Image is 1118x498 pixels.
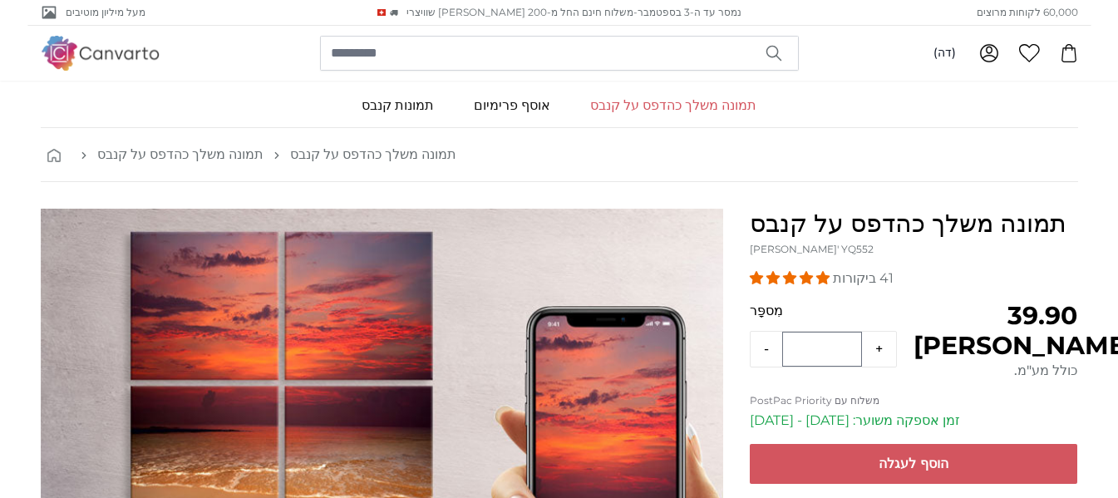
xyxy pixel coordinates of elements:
[764,341,769,357] font: -
[833,270,894,286] font: 41 ביקורות
[97,145,263,165] a: תמונה משלך כהדפס על קנבס
[406,6,633,18] font: משלוח חינם החל מ-200 [PERSON_NAME] שוויצרי
[570,84,776,127] a: תמונה משלך כהדפס על קנבס
[750,444,1078,484] button: הוסף לעגלה
[41,128,1078,182] nav: פירורי לחם
[633,6,638,18] font: -
[750,412,960,428] font: זמן אספקה ​​משוער: [DATE] - [DATE]
[41,36,160,70] img: קנברטו
[750,270,833,286] span: 4.98 כוכבים
[879,456,948,471] font: הוסף לעגלה
[750,394,879,407] font: משלוח עם PostPac Priority
[377,9,386,16] img: שוויץ
[862,333,896,366] button: +
[474,97,550,113] font: אוסף פרימיום
[750,208,1066,239] font: תמונה משלך כהדפס על קנבס
[750,243,874,255] font: [PERSON_NAME]' YQ552
[920,38,969,68] button: (דה)
[750,303,783,318] font: מִספָּר
[751,333,782,366] button: -
[933,45,956,60] font: (דה)
[362,97,434,113] font: תמונות קנבס
[290,146,456,162] font: תמונה משלך כהדפס על קנבס
[590,97,756,113] font: תמונה משלך כהדפס על קנבס
[875,341,883,357] font: +
[454,84,570,127] a: אוסף פרימיום
[342,84,454,127] a: תמונות קנבס
[66,6,145,18] font: מעל מיליון מוטיבים
[977,6,1078,18] font: 60,000 לקוחות מרוצים
[97,146,263,162] font: תמונה משלך כהדפס על קנבס
[1014,362,1077,378] font: כולל מע"מ.
[638,6,741,18] font: נמסר עד ה-3 בספטמבר
[290,145,456,165] a: תמונה משלך כהדפס על קנבס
